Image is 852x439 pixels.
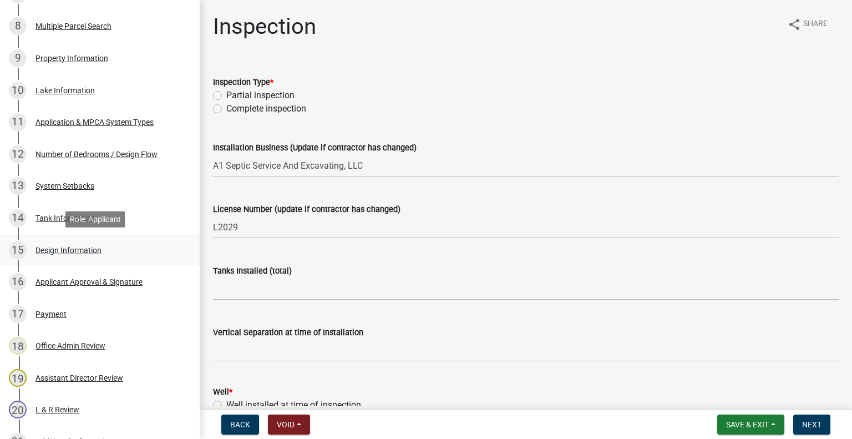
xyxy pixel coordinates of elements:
label: Vertical Separation at time of Installation [213,329,363,337]
div: 20 [9,401,27,418]
label: Installation Business (Update if contractor has changed) [213,144,417,152]
label: Tanks Installed (total) [213,268,292,275]
div: 14 [9,209,27,227]
div: Assistant Director Review [35,374,123,382]
label: Well installed at time of inspection [226,398,361,412]
button: Void [268,415,310,435]
button: Next [793,415,830,435]
div: 10 [9,82,27,99]
label: Well [213,388,232,396]
div: 19 [9,369,27,387]
div: Office Admin Review [35,342,105,350]
button: shareShare [779,13,836,35]
span: Back [230,420,250,429]
div: Design Information [35,246,102,254]
div: 18 [9,337,27,355]
div: Number of Bedrooms / Design Flow [35,150,158,158]
i: share [788,18,801,31]
label: Partial inspection [226,89,295,102]
div: System Setbacks [35,182,94,190]
button: Save & Exit [717,415,784,435]
div: 15 [9,241,27,259]
span: Void [277,420,295,429]
div: 9 [9,49,27,67]
div: 13 [9,177,27,195]
span: Save & Exit [726,420,769,429]
button: Back [221,415,259,435]
label: Inspection Type [213,79,273,87]
div: Role: Applicant [65,211,125,227]
div: Multiple Parcel Search [35,22,111,30]
span: Share [803,18,828,31]
label: Complete inspection [226,102,306,115]
label: License Number (update if contractor has changed) [213,206,400,214]
span: Next [802,420,821,429]
div: Property Information [35,54,108,62]
div: 16 [9,273,27,291]
div: Payment [35,310,67,318]
div: 17 [9,305,27,323]
div: 11 [9,113,27,131]
div: 8 [9,17,27,35]
div: Application & MPCA System Types [35,118,154,126]
div: Lake Information [35,87,95,94]
h1: Inspection [213,13,316,40]
div: Tank Information [35,214,95,222]
div: Applicant Approval & Signature [35,278,143,286]
div: L & R Review [35,406,79,413]
div: 12 [9,145,27,163]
